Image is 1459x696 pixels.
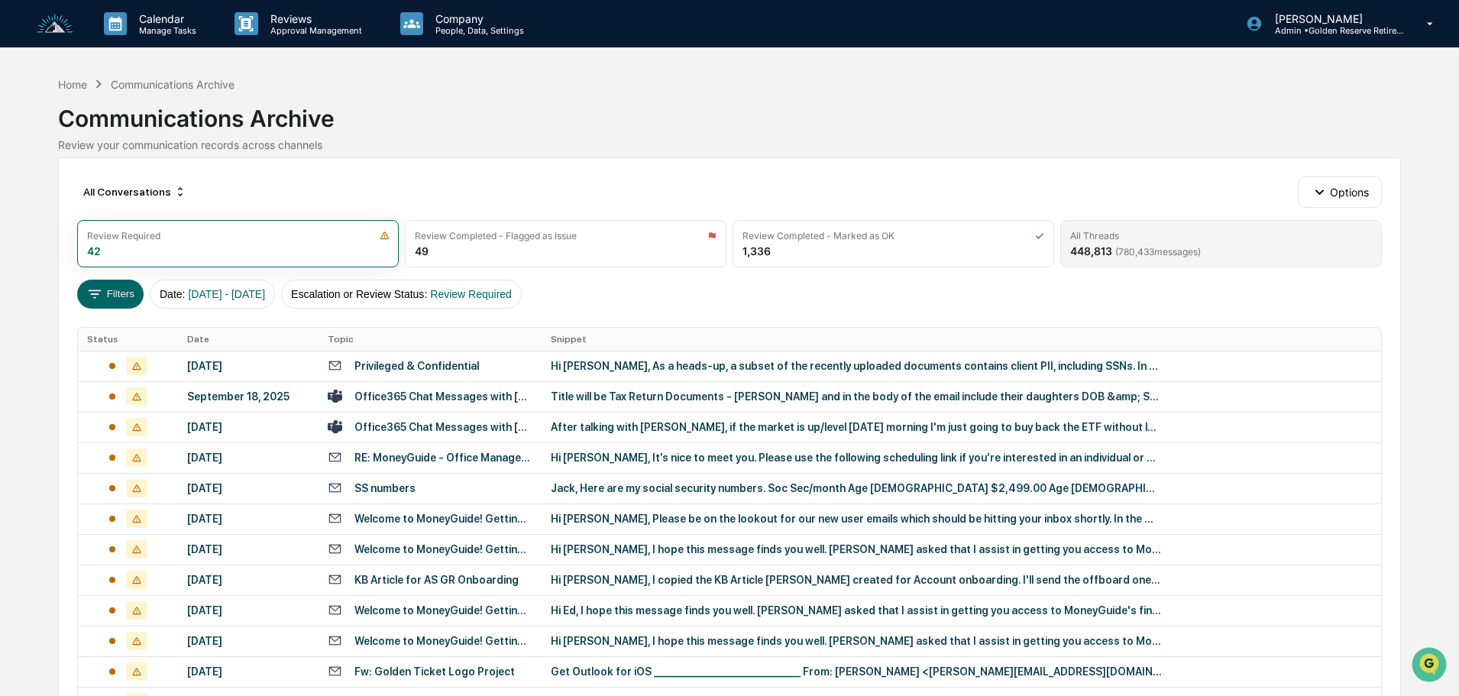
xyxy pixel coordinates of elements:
[354,574,519,586] div: KB Article for AS GR Onboarding
[108,258,185,270] a: Powered byPylon
[707,231,717,241] img: icon
[281,280,522,309] button: Escalation or Review Status:Review Required
[187,360,309,372] div: [DATE]
[152,259,185,270] span: Pylon
[551,452,1162,464] div: Hi [PERSON_NAME], It’s nice to meet you. Please use the following scheduling link if you’re inter...
[52,117,251,132] div: Start new chat
[742,230,894,241] div: Review Completed - Marked as OK
[178,328,319,351] th: Date
[260,121,278,140] button: Start new chat
[187,482,309,494] div: [DATE]
[415,230,577,241] div: Review Completed - Flagged as Issue
[354,604,532,617] div: Welcome to MoneyGuide! Getting Started Info
[187,543,309,555] div: [DATE]
[9,186,105,214] a: 🖐️Preclearance
[1263,12,1405,25] p: [PERSON_NAME]
[1298,176,1381,207] button: Options
[354,513,532,525] div: Welcome to MoneyGuide! Getting Started Info
[58,138,1400,151] div: Review your communication records across channels
[1263,25,1405,36] p: Admin • Golden Reserve Retirement
[187,421,309,433] div: [DATE]
[187,635,309,647] div: [DATE]
[37,14,73,34] img: logo
[551,604,1162,617] div: Hi Ed, I hope this message finds you well. [PERSON_NAME] asked that I assist in getting you acces...
[111,78,235,91] div: Communications Archive
[380,231,390,241] img: icon
[15,194,27,206] div: 🖐️
[415,244,429,257] div: 49
[354,360,479,372] div: Privileged & Confidential
[187,390,309,403] div: September 18, 2025
[258,25,370,36] p: Approval Management
[187,574,309,586] div: [DATE]
[15,117,43,144] img: 1746055101610-c473b297-6a78-478c-a979-82029cc54cd1
[15,223,27,235] div: 🔎
[31,222,96,237] span: Data Lookup
[551,421,1162,433] div: After talking with [PERSON_NAME], if the market is up/level [DATE] morning I'm just going to buy ...
[87,230,160,241] div: Review Required
[52,132,193,144] div: We're available if you need us!
[551,543,1162,555] div: Hi [PERSON_NAME], I hope this message finds you well. [PERSON_NAME] asked that I assist in gettin...
[150,280,275,309] button: Date:[DATE] - [DATE]
[187,513,309,525] div: [DATE]
[127,12,204,25] p: Calendar
[77,280,144,309] button: Filters
[187,665,309,678] div: [DATE]
[87,244,101,257] div: 42
[742,244,771,257] div: 1,336
[58,78,87,91] div: Home
[423,12,532,25] p: Company
[542,328,1381,351] th: Snippet
[354,665,515,678] div: Fw: Golden Ticket Logo Project
[354,635,532,647] div: Welcome to MoneyGuide! Getting Started Info
[15,32,278,57] p: How can we help?
[77,180,192,204] div: All Conversations
[551,574,1162,586] div: Hi [PERSON_NAME], I copied the KB Article [PERSON_NAME] created for Account onboarding. I'll send...
[551,513,1162,525] div: Hi [PERSON_NAME], Please be on the lookout for our new user emails which should be hitting your i...
[354,390,532,403] div: Office365 Chat Messages with [PERSON_NAME], [PERSON_NAME] on [DATE]
[354,452,532,464] div: RE: MoneyGuide - Office Manager Login
[551,390,1162,403] div: Title will be Tax Return Documents - [PERSON_NAME] and in the body of the email include their dau...
[319,328,542,351] th: Topic
[188,288,265,300] span: [DATE] - [DATE]
[31,193,99,208] span: Preclearance
[423,25,532,36] p: People, Data, Settings
[187,452,309,464] div: [DATE]
[58,92,1400,132] div: Communications Archive
[1070,230,1119,241] div: All Threads
[105,186,196,214] a: 🗄️Attestations
[111,194,123,206] div: 🗄️
[127,25,204,36] p: Manage Tasks
[78,328,177,351] th: Status
[354,482,416,494] div: SS numbers
[187,604,309,617] div: [DATE]
[1035,231,1044,241] img: icon
[551,482,1162,494] div: Jack, Here are my social security numbers. Soc Sec/month Age [DEMOGRAPHIC_DATA] $2,499.00 Age [DE...
[354,421,532,433] div: Office365 Chat Messages with [PERSON_NAME], [PERSON_NAME] on [DATE]
[430,288,512,300] span: Review Required
[551,665,1162,678] div: Get Outlook for iOS ________________________________ From: [PERSON_NAME] <[PERSON_NAME][EMAIL_ADD...
[258,12,370,25] p: Reviews
[126,193,189,208] span: Attestations
[1410,646,1451,687] iframe: Open customer support
[1070,244,1201,257] div: 448,813
[551,635,1162,647] div: Hi [PERSON_NAME], I hope this message finds you well. [PERSON_NAME] asked that I assist in gettin...
[1115,246,1201,257] span: ( 780,433 messages)
[354,543,532,555] div: Welcome to MoneyGuide! Getting Started Info
[551,360,1162,372] div: Hi [PERSON_NAME], As a heads-up, a subset of the recently uploaded documents contains client PII,...
[9,215,102,243] a: 🔎Data Lookup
